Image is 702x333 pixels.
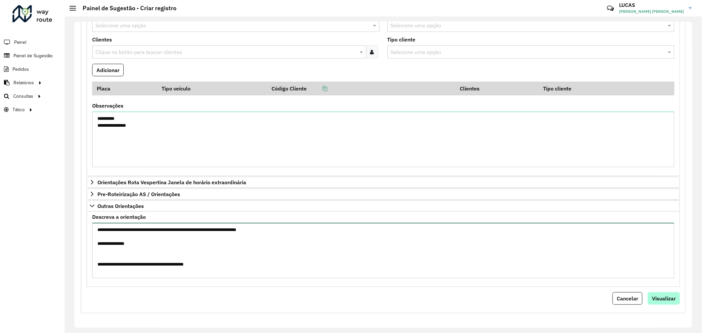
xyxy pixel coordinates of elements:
span: Orientações Rota Vespertina Janela de horário extraordinária [97,180,246,185]
span: Consultas [13,93,33,100]
span: Painel de Sugestão [13,52,53,59]
button: Adicionar [92,64,124,76]
label: Observações [92,102,123,110]
span: Tático [13,106,25,113]
div: Rota Noturna/Vespertina [87,8,680,176]
th: Clientes [455,82,538,95]
label: Descreva a orientação [92,213,146,221]
a: Pre-Roteirização AS / Orientações [87,189,680,200]
span: Cancelar [617,295,638,302]
span: Visualizar [652,295,676,302]
a: Contato Rápido [603,1,617,15]
span: Outras Orientações [97,203,144,209]
th: Código Cliente [267,82,455,95]
span: Painel [14,39,26,46]
th: Tipo cliente [538,82,646,95]
span: Pedidos [13,66,29,73]
span: Relatórios [13,79,34,86]
a: Outras Orientações [87,200,680,212]
span: Pre-Roteirização AS / Orientações [97,192,180,197]
button: Visualizar [648,292,680,305]
h2: Painel de Sugestão - Criar registro [76,5,176,12]
th: Tipo veículo [157,82,267,95]
h3: LUCAS [619,2,684,8]
th: Placa [92,82,157,95]
label: Tipo cliente [387,36,416,43]
a: Orientações Rota Vespertina Janela de horário extraordinária [87,177,680,188]
div: Outras Orientações [87,212,680,287]
span: [PERSON_NAME] [PERSON_NAME] [619,9,684,14]
a: Copiar [307,85,328,92]
label: Clientes [92,36,112,43]
button: Cancelar [612,292,642,305]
